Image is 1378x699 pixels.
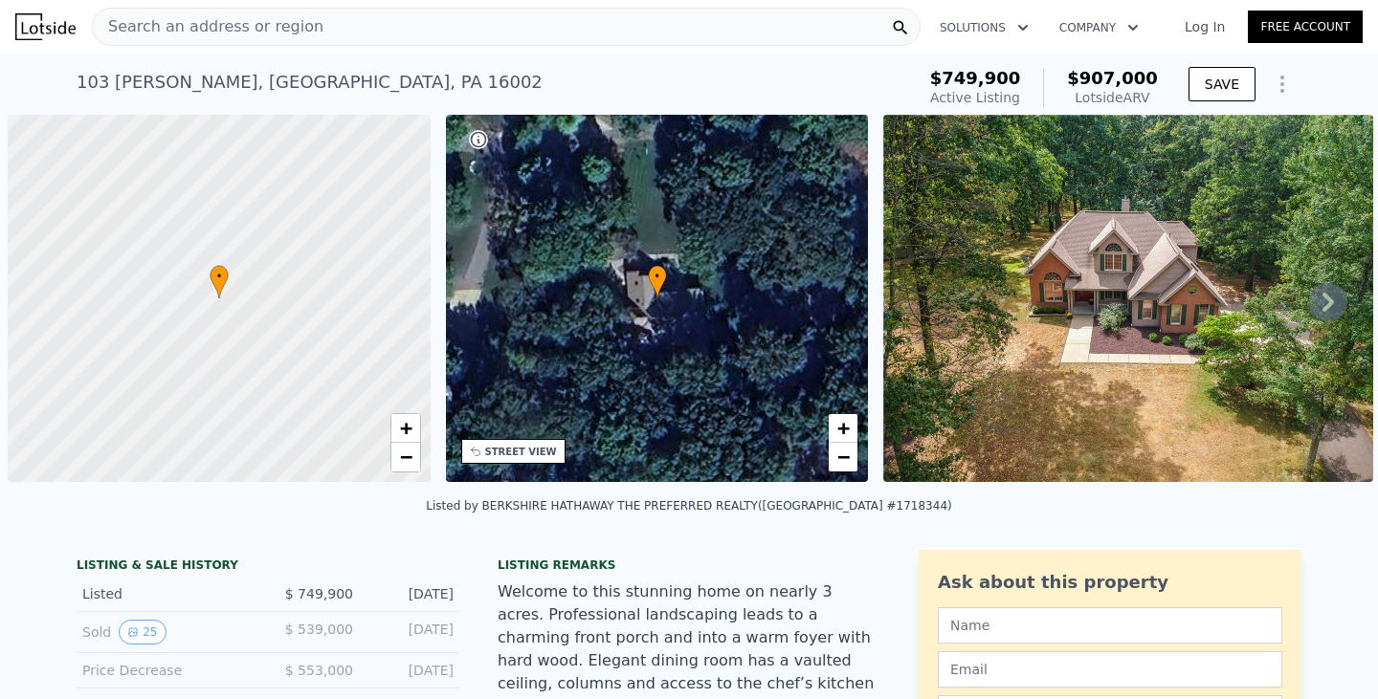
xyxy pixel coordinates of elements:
[938,569,1282,596] div: Ask about this property
[77,557,459,577] div: LISTING & SALE HISTORY
[930,68,1021,88] span: $749,900
[837,416,850,440] span: +
[648,268,667,285] span: •
[1067,68,1158,88] span: $907,000
[82,661,253,680] div: Price Decrease
[391,414,420,443] a: Zoom in
[485,445,557,459] div: STREET VIEW
[1067,88,1158,107] div: Lotside ARV
[93,15,323,38] span: Search an address or region
[285,622,353,637] span: $ 539,000
[1263,65,1301,103] button: Show Options
[391,443,420,471] a: Zoom out
[1189,67,1256,101] button: SAVE
[82,584,253,603] div: Listed
[399,445,411,469] span: −
[883,115,1373,482] img: Sale: 167592262 Parcel: 87564511
[368,661,454,680] div: [DATE]
[924,11,1044,45] button: Solutions
[829,443,857,471] a: Zoom out
[368,620,454,644] div: [DATE]
[930,90,1020,105] span: Active Listing
[1162,17,1248,36] a: Log In
[368,584,454,603] div: [DATE]
[1248,11,1363,43] a: Free Account
[399,416,411,440] span: +
[837,445,850,469] span: −
[1044,11,1154,45] button: Company
[77,69,543,96] div: 103 [PERSON_NAME] , [GEOGRAPHIC_DATA] , PA 16002
[285,586,353,601] span: $ 749,900
[210,268,229,285] span: •
[426,499,951,513] div: Listed by BERKSHIRE HATHAWAY THE PREFERRED REALTY ([GEOGRAPHIC_DATA] #1718344)
[119,620,166,644] button: View historical data
[15,13,76,40] img: Lotside
[938,607,1282,644] input: Name
[648,265,667,298] div: •
[938,651,1282,688] input: Email
[498,557,880,573] div: Listing remarks
[210,265,229,298] div: •
[829,414,857,443] a: Zoom in
[82,620,253,644] div: Sold
[285,663,353,678] span: $ 553,000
